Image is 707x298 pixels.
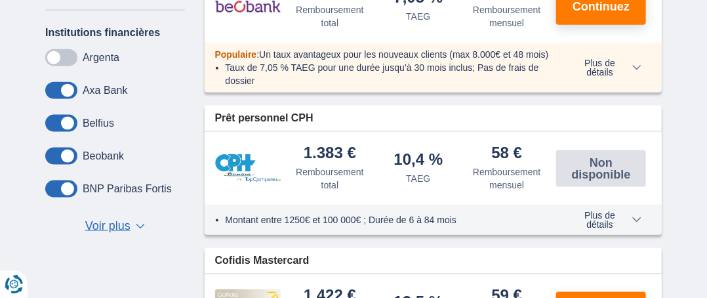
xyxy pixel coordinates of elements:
[560,210,651,230] button: Plus de détails
[556,150,646,187] button: Non disponible
[560,157,642,181] span: Non disponible
[573,1,630,12] span: Continuez
[394,152,443,169] div: 10,4 %
[81,217,149,236] button: Voir plus ▼
[83,85,127,96] label: Axa Bank
[215,253,310,268] span: Cofidis Mastercard
[215,49,257,60] span: Populaire
[468,165,546,192] div: Remboursement mensuel
[468,3,546,30] div: Remboursement mensuel
[215,111,313,126] span: Prêt personnel CPH
[83,52,119,64] label: Argenta
[83,117,114,129] label: Belfius
[215,154,281,182] img: pret personnel CPH Banque
[83,183,172,195] label: BNP Paribas Fortis
[491,145,522,163] div: 58 €
[85,218,131,235] span: Voir plus
[136,224,145,229] span: ▼
[406,10,430,23] div: TAEG
[304,145,356,163] div: 1.383 €
[570,58,641,77] span: Plus de détails
[560,58,651,77] button: Plus de détails
[226,213,550,226] li: Montant entre 1250€ et 100 000€ ; Durée de 6 à 84 mois
[291,165,369,192] div: Remboursement total
[205,48,561,61] div: :
[45,27,160,39] label: Institutions financières
[83,150,124,162] label: Beobank
[570,211,641,229] span: Plus de détails
[259,49,548,60] span: Un taux avantageux pour les nouveaux clients (max 8.000€ et 48 mois)
[406,172,430,185] div: TAEG
[291,3,369,30] div: Remboursement total
[226,61,550,87] li: Taux de 7,05 % TAEG pour une durée jusqu’à 30 mois inclus; Pas de frais de dossier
